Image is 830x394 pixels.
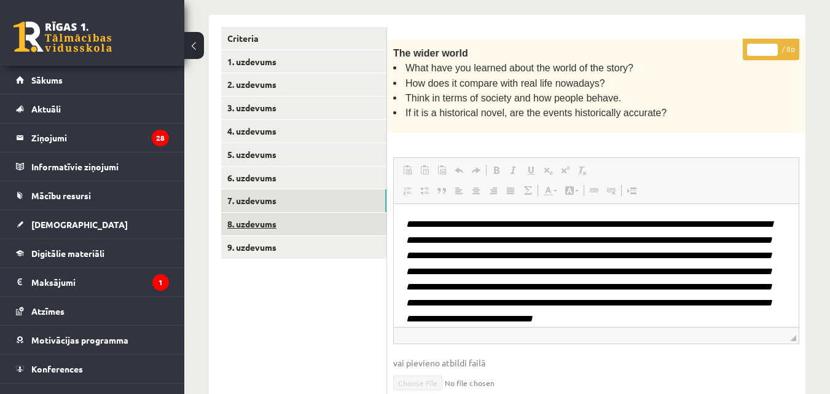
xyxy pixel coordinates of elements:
[221,167,386,189] a: 6. uzdevums
[450,183,468,199] a: Align Left
[393,357,799,369] span: vai pievieno atbildi failā
[399,162,416,178] a: Paste (Ctrl+V)
[16,124,169,152] a: Ziņojumi28
[16,355,169,383] a: Konferences
[416,183,433,199] a: Insert/Remove Bulleted List
[405,93,621,103] span: Think in terms of society and how people behave.
[405,78,605,89] span: How does it compare with real life nowadays?
[433,183,450,199] a: Block Quote
[16,239,169,267] a: Digitālie materiāli
[31,190,91,201] span: Mācību resursi
[16,268,169,296] a: Maksājumi1
[468,183,485,199] a: Center
[416,162,433,178] a: Paste as plain text (Ctrl+Shift+V)
[399,183,416,199] a: Insert/Remove Numbered List
[31,305,65,317] span: Atzīmes
[405,63,633,73] span: What have you learned about the world of the story?
[16,326,169,354] a: Motivācijas programma
[485,183,502,199] a: Align Right
[152,274,169,291] i: 1
[790,335,796,341] span: Resize
[31,363,83,374] span: Konferences
[14,22,112,52] a: Rīgas 1. Tālmācības vidusskola
[505,162,522,178] a: Italic (Ctrl+I)
[221,73,386,96] a: 2. uzdevums
[585,183,603,199] a: Link (Ctrl+K)
[468,162,485,178] a: Redo (Ctrl+Y)
[31,334,128,345] span: Motivācijas programma
[502,183,519,199] a: Justify
[433,162,450,178] a: Paste from Word
[539,183,561,199] a: Text Color
[574,162,591,178] a: Remove Format
[557,162,574,178] a: Superscript
[623,183,640,199] a: Insert Page Break for Printing
[16,210,169,238] a: [DEMOGRAPHIC_DATA]
[561,183,582,199] a: Background Color
[16,181,169,210] a: Mācību resursi
[31,152,169,181] legend: Informatīvie ziņojumi
[31,268,169,296] legend: Maksājumi
[31,74,63,85] span: Sākums
[743,39,799,60] p: / 8p
[31,248,104,259] span: Digitālie materiāli
[221,120,386,143] a: 4. uzdevums
[221,143,386,166] a: 5. uzdevums
[539,162,557,178] a: Subscript
[603,183,620,199] a: Unlink
[221,236,386,259] a: 9. uzdevums
[16,66,169,94] a: Sākums
[221,213,386,235] a: 8. uzdevums
[16,152,169,181] a: Informatīvie ziņojumi
[31,103,61,114] span: Aktuāli
[450,162,468,178] a: Undo (Ctrl+Z)
[16,95,169,123] a: Aktuāli
[221,27,386,50] a: Criteria
[405,108,667,118] span: If it is a historical novel, are the events historically accurate?
[519,183,536,199] a: Math
[221,50,386,73] a: 1. uzdevums
[394,204,799,327] iframe: Editor, wiswyg-editor-user-answer-47433967121840
[31,219,128,230] span: [DEMOGRAPHIC_DATA]
[221,189,386,212] a: 7. uzdevums
[31,124,169,152] legend: Ziņojumi
[16,297,169,325] a: Atzīmes
[152,130,169,146] i: 28
[522,162,539,178] a: Underline (Ctrl+U)
[488,162,505,178] a: Bold (Ctrl+B)
[221,97,386,119] a: 3. uzdevums
[393,48,468,58] span: The wider world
